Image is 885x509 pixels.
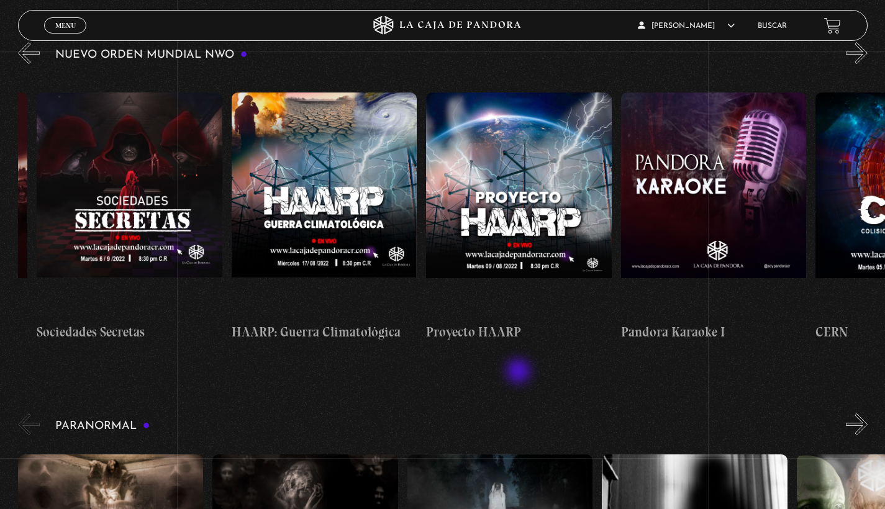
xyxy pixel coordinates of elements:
[426,322,612,342] h4: Proyecto HAARP
[18,42,40,64] button: Previous
[37,73,222,362] a: Sociedades Secretas
[51,32,80,41] span: Cerrar
[55,420,150,432] h3: Paranormal
[426,73,612,362] a: Proyecto HAARP
[18,413,40,435] button: Previous
[824,17,841,34] a: View your shopping cart
[37,322,222,342] h4: Sociedades Secretas
[621,73,807,362] a: Pandora Karaoke I
[758,22,787,30] a: Buscar
[232,73,417,362] a: HAARP: Guerra Climatológica
[55,22,76,29] span: Menu
[621,322,807,342] h4: Pandora Karaoke I
[846,413,868,435] button: Next
[55,49,248,61] h3: Nuevo Orden Mundial NWO
[232,322,417,342] h4: HAARP: Guerra Climatológica
[638,22,735,30] span: [PERSON_NAME]
[846,42,868,64] button: Next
